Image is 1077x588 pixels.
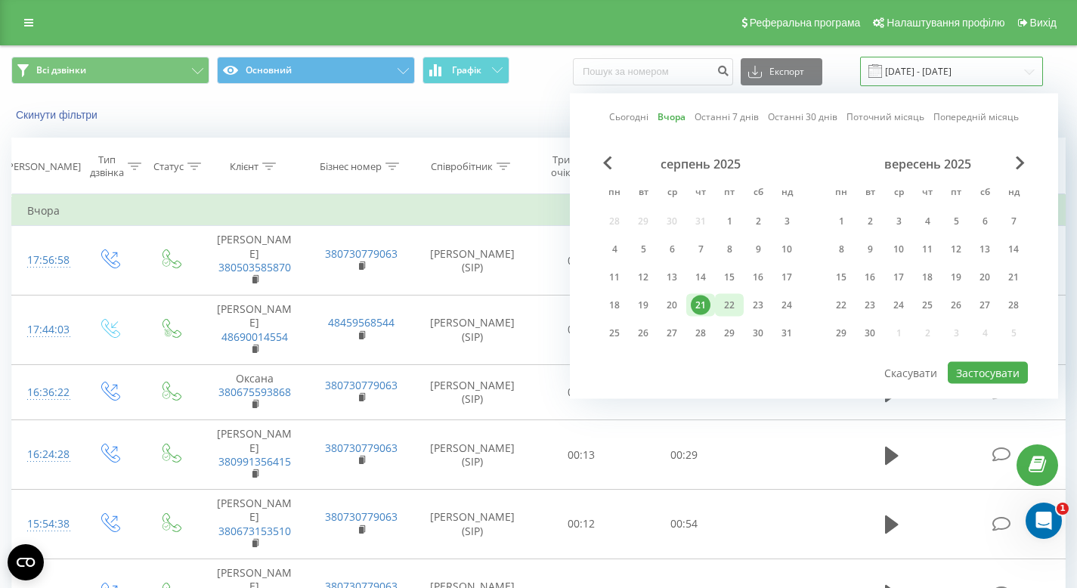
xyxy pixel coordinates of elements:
[686,266,715,289] div: чт 14 серп 2025 р.
[1016,156,1025,170] span: Next Month
[741,58,822,85] button: Експорт
[720,268,739,287] div: 15
[662,240,682,259] div: 6
[605,296,624,315] div: 18
[887,17,1004,29] span: Налаштування профілю
[22,383,280,411] div: Інтеграція з KeyCRM
[860,296,880,315] div: 23
[30,107,272,133] p: Вiтаю 👋
[695,110,759,124] a: Останні 7 днів
[831,268,851,287] div: 15
[748,212,768,231] div: 2
[31,232,252,248] div: Зазвичай ми відповідаємо за хвилину
[31,317,253,349] div: API Ringostat. API-запит з'єднання 2х номерів
[201,364,308,420] td: Оксана
[661,182,683,205] abbr: середа
[5,160,81,173] div: [PERSON_NAME]
[942,210,970,233] div: пт 5 вер 2025 р.
[662,268,682,287] div: 13
[691,296,710,315] div: 21
[686,322,715,345] div: чт 28 серп 2025 р.
[15,203,287,261] div: Напишіть нам повідомленняЗазвичай ми відповідаємо за хвилину
[30,29,132,52] img: logo
[884,210,913,233] div: ср 3 вер 2025 р.
[31,361,253,377] div: AI. Загальна інформація та вартість
[859,182,881,205] abbr: вівторок
[22,311,280,355] div: API Ringostat. API-запит з'єднання 2х номерів
[777,296,797,315] div: 24
[884,266,913,289] div: ср 17 вер 2025 р.
[831,296,851,315] div: 22
[633,268,653,287] div: 12
[856,238,884,261] div: вт 9 вер 2025 р.
[748,296,768,315] div: 23
[975,268,995,287] div: 20
[827,238,856,261] div: пн 8 вер 2025 р.
[605,240,624,259] div: 4
[1057,503,1069,515] span: 1
[772,238,801,261] div: нд 10 серп 2025 р.
[860,212,880,231] div: 2
[831,323,851,343] div: 29
[970,266,999,289] div: сб 20 вер 2025 р.
[691,268,710,287] div: 14
[90,153,124,179] div: Тип дзвінка
[600,156,801,172] div: серпень 2025
[11,108,105,122] button: Скинути фільтри
[856,322,884,345] div: вт 30 вер 2025 р.
[202,415,302,475] button: Допомога
[946,212,966,231] div: 5
[970,238,999,261] div: сб 13 вер 2025 р.
[658,266,686,289] div: ср 13 серп 2025 р.
[889,240,908,259] div: 10
[452,65,481,76] span: Графік
[221,330,288,344] a: 48690014554
[1026,503,1062,539] iframe: Intercom live chat
[27,509,63,539] div: 15:54:38
[662,296,682,315] div: 20
[1004,240,1023,259] div: 14
[603,156,612,170] span: Previous Month
[415,364,530,420] td: [PERSON_NAME] (SIP)
[720,296,739,315] div: 22
[777,240,797,259] div: 10
[827,156,1028,172] div: вересень 2025
[748,268,768,287] div: 16
[720,323,739,343] div: 29
[201,420,308,490] td: [PERSON_NAME]
[530,420,633,490] td: 00:13
[31,389,253,405] div: Інтеграція з KeyCRM
[633,296,653,315] div: 19
[827,266,856,289] div: пн 15 вер 2025 р.
[913,294,942,317] div: чт 25 вер 2025 р.
[27,378,63,407] div: 16:36:22
[30,133,272,184] p: Чим вам допомогти?
[218,524,291,538] a: 380673153510
[230,160,258,173] div: Клієнт
[629,322,658,345] div: вт 26 серп 2025 р.
[629,238,658,261] div: вт 5 серп 2025 р.
[918,240,937,259] div: 11
[201,490,308,559] td: [PERSON_NAME]
[744,210,772,233] div: сб 2 серп 2025 р.
[948,362,1028,384] button: Застосувати
[747,182,769,205] abbr: субота
[827,294,856,317] div: пн 22 вер 2025 р.
[942,238,970,261] div: пт 12 вер 2025 р.
[201,296,308,365] td: [PERSON_NAME]
[715,238,744,261] div: пт 8 серп 2025 р.
[999,238,1028,261] div: нд 14 вер 2025 р.
[629,294,658,317] div: вт 19 серп 2025 р.
[973,182,996,205] abbr: субота
[975,296,995,315] div: 27
[25,453,75,463] span: Головна
[876,362,945,384] button: Скасувати
[633,240,653,259] div: 5
[415,420,530,490] td: [PERSON_NAME] (SIP)
[260,24,287,51] div: Закрити
[856,210,884,233] div: вт 2 вер 2025 р.
[720,240,739,259] div: 8
[913,266,942,289] div: чт 18 вер 2025 р.
[768,110,837,124] a: Останні 30 днів
[325,378,398,392] a: 380730779063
